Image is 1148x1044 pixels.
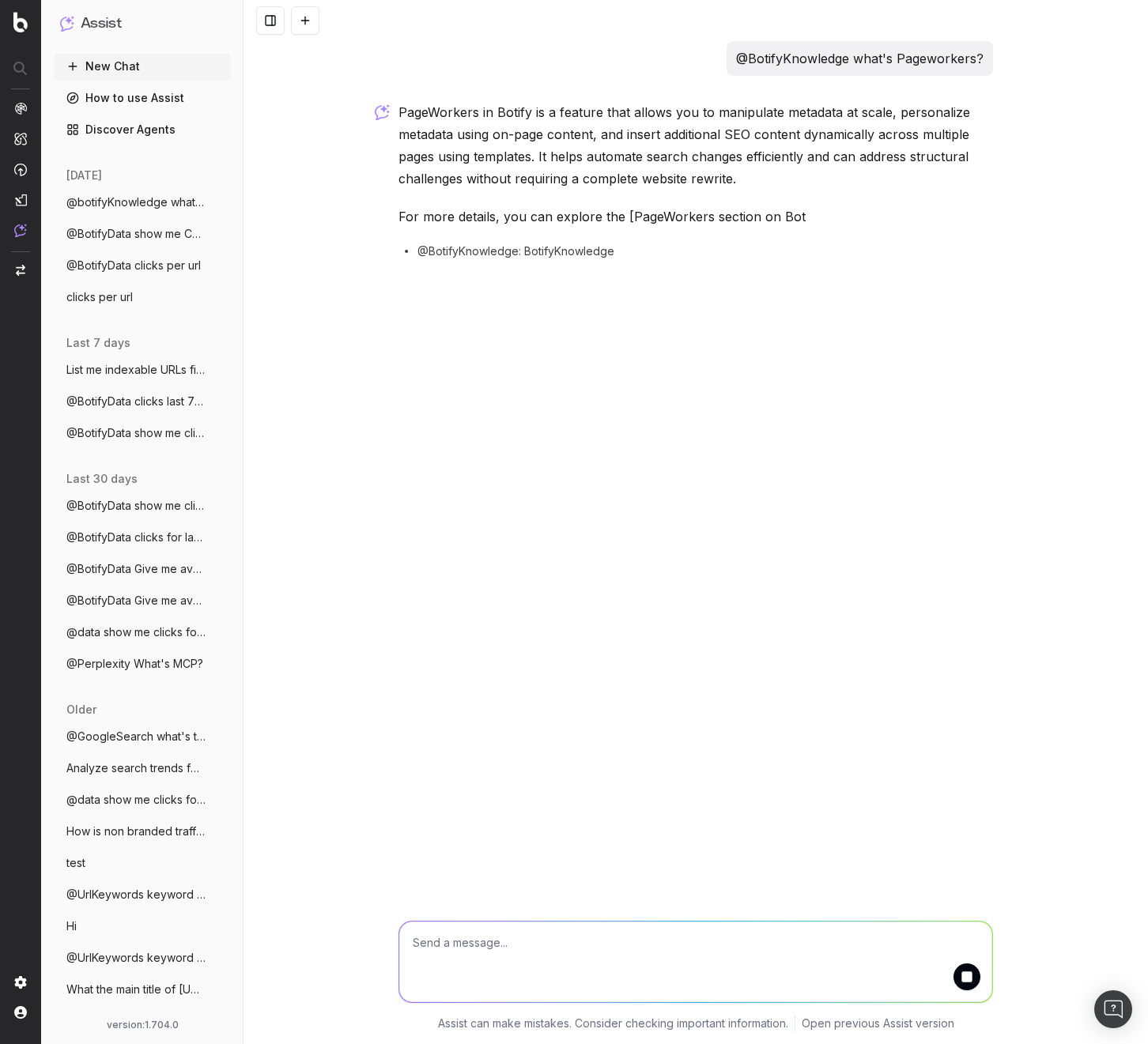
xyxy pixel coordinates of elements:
button: clicks per url [54,285,231,310]
button: @data show me clicks for last 7 days [54,787,231,812]
button: @GoogleSearch what's the answer to the l [54,724,231,749]
button: Assist [60,13,225,35]
img: Analytics [14,102,27,115]
span: @UrlKeywords keyword for clothes for htt [66,950,206,966]
img: Intelligence [14,132,27,145]
button: test [54,850,231,876]
span: @BotifyData clicks per url [66,258,201,273]
span: @BotifyData Give me avg links per pagety [66,561,206,577]
p: PageWorkers in Botify is a feature that allows you to manipulate metadata at scale, personalize m... [398,101,993,190]
span: @UrlKeywords keyword for clothes for htt [66,887,206,903]
button: @UrlKeywords keyword for clothes for htt [54,945,231,971]
div: Open Intercom Messenger [1094,990,1132,1028]
span: @BotifyData Give me avg links per pagety [66,593,206,609]
span: @BotifyData show me clicks per url [66,425,206,441]
span: What the main title of [URL] [66,982,206,997]
p: Assist can make mistakes. Consider checking important information. [438,1016,788,1031]
div: version: 1.704.0 [60,1019,225,1031]
img: Assist [60,16,74,31]
span: @BotifyKnowledge: BotifyKnowledge [417,243,614,259]
span: How is non branded traffic trending YoY [66,824,206,839]
span: @botifyKnowledge what's BQL? [66,194,206,210]
button: @BotifyData show me clicks and CTR data [54,493,231,518]
img: Botify assist logo [375,104,390,120]
img: Studio [14,194,27,206]
a: How to use Assist [54,85,231,111]
span: Hi [66,918,77,934]
button: Hi [54,914,231,939]
button: What the main title of [URL] [54,977,231,1002]
button: @BotifyData show me clicks per url [54,420,231,446]
span: List me indexable URLs filtered on produ [66,362,206,378]
p: For more details, you can explore the [PageWorkers section on Bot [398,205,993,228]
img: Switch project [16,265,25,276]
span: @Perplexity What's MCP? [66,656,203,672]
span: @BotifyData show me CTR and avg position [66,226,206,242]
p: @BotifyKnowledge what's Pageworkers? [736,47,984,70]
span: @BotifyData show me clicks and CTR data [66,498,206,514]
button: @Perplexity What's MCP? [54,651,231,677]
button: @BotifyData clicks last 7 days [54,389,231,414]
h1: Assist [81,13,122,35]
button: @BotifyData show me CTR and avg position [54,221,231,247]
span: last 7 days [66,335,130,351]
span: @BotifyData clicks for last 7 days [66,530,206,545]
img: Assist [14,224,27,237]
button: Analyze search trends for: MCP [54,756,231,781]
span: older [66,702,96,718]
button: How is non branded traffic trending YoY [54,819,231,844]
span: @BotifyData clicks last 7 days [66,394,206,409]
span: @data show me clicks for last 7 days [66,624,206,640]
button: @BotifyData clicks for last 7 days [54,525,231,550]
button: @data show me clicks for last 7 days [54,620,231,645]
span: @data show me clicks for last 7 days [66,792,206,808]
a: Open previous Assist version [802,1016,954,1031]
button: @UrlKeywords keyword for clothes for htt [54,882,231,907]
img: Setting [14,976,27,989]
img: My account [14,1006,27,1019]
span: clicks per url [66,289,133,305]
span: @GoogleSearch what's the answer to the l [66,729,206,744]
button: @BotifyData Give me avg links per pagety [54,588,231,613]
span: Analyze search trends for: MCP [66,760,206,776]
button: @BotifyData Give me avg links per pagety [54,556,231,582]
img: Botify logo [13,12,28,32]
img: Activation [14,163,27,176]
span: test [66,855,85,871]
a: Discover Agents [54,117,231,142]
button: @botifyKnowledge what's BQL? [54,190,231,215]
button: @BotifyData clicks per url [54,253,231,278]
span: last 30 days [66,471,138,487]
button: List me indexable URLs filtered on produ [54,357,231,383]
span: [DATE] [66,168,102,183]
button: New Chat [54,54,231,79]
button: Can you look who is ranking on Google fo [54,1008,231,1034]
